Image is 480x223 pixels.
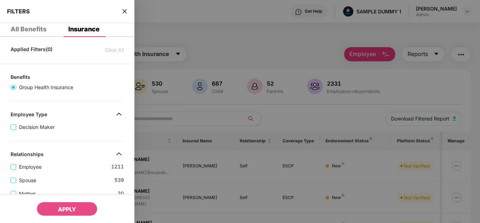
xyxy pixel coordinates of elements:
[16,176,39,184] span: Spouse
[113,109,125,120] img: svg+xml;base64,PHN2ZyB4bWxucz0iaHR0cDovL3d3dy53My5vcmcvMjAwMC9zdmciIHdpZHRoPSIzMiIgaGVpZ2h0PSIzMi...
[16,83,76,91] span: Group Health Insurance
[16,190,38,198] span: Mother
[105,46,124,54] span: Clear All
[16,163,44,171] span: Employee
[68,26,100,33] div: Insurance
[58,206,76,213] span: APPLY
[122,8,127,15] span: close
[11,26,46,33] div: All Benefits
[16,123,57,131] span: Decision Maker
[11,111,47,120] div: Employee Type
[114,176,124,184] span: 539
[11,151,44,160] div: Relationships
[118,190,124,198] span: 30
[7,8,30,15] span: FILTERS
[113,148,125,160] img: svg+xml;base64,PHN2ZyB4bWxucz0iaHR0cDovL3d3dy53My5vcmcvMjAwMC9zdmciIHdpZHRoPSIzMiIgaGVpZ2h0PSIzMi...
[37,202,97,216] button: APPLY
[111,163,124,171] span: 1211
[11,46,52,54] span: Applied Filters(0)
